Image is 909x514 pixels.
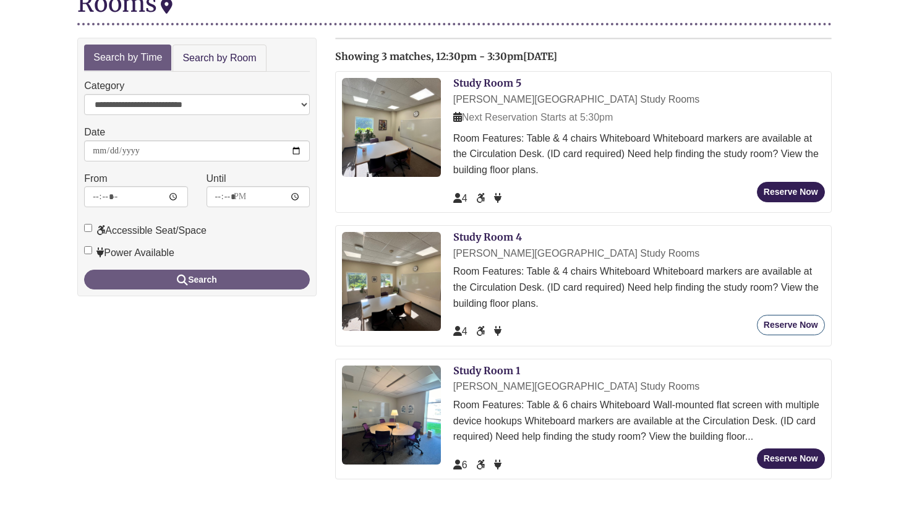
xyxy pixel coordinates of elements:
label: Power Available [84,245,174,261]
input: Accessible Seat/Space [84,224,92,232]
span: The capacity of this space [453,193,467,203]
button: Reserve Now [757,182,825,202]
div: Room Features: Table & 4 chairs Whiteboard Whiteboard markers are available at the Circulation De... [453,263,825,311]
span: Accessible Seat/Space [476,193,487,203]
h2: Showing 3 matches [335,51,832,62]
input: Power Available [84,246,92,254]
span: The capacity of this space [453,460,467,470]
button: Reserve Now [757,448,825,469]
img: Study Room 1 [342,366,441,465]
a: Study Room 4 [453,231,522,243]
span: Power Available [494,193,501,203]
div: [PERSON_NAME][GEOGRAPHIC_DATA] Study Rooms [453,246,825,262]
button: Search [84,270,310,289]
a: Search by Time [84,45,171,71]
div: [PERSON_NAME][GEOGRAPHIC_DATA] Study Rooms [453,379,825,395]
a: Study Room 5 [453,77,521,89]
label: Category [84,78,124,94]
span: The capacity of this space [453,326,467,336]
span: Power Available [494,460,501,470]
span: Power Available [494,326,501,336]
a: Search by Room [173,45,266,72]
img: Study Room 4 [342,232,441,331]
img: Study Room 5 [342,78,441,177]
span: , 12:30pm - 3:30pm[DATE] [431,50,557,62]
span: Accessible Seat/Space [476,460,487,470]
label: From [84,171,107,187]
button: Reserve Now [757,315,825,335]
div: Room Features: Table & 4 chairs Whiteboard Whiteboard markers are available at the Circulation De... [453,131,825,178]
label: Accessible Seat/Space [84,223,207,239]
label: Until [207,171,226,187]
label: Date [84,124,105,140]
div: [PERSON_NAME][GEOGRAPHIC_DATA] Study Rooms [453,92,825,108]
div: Room Features: Table & 6 chairs Whiteboard Wall-mounted flat screen with multiple device hookups ... [453,397,825,445]
a: Study Room 1 [453,364,520,377]
span: Accessible Seat/Space [476,326,487,336]
span: Next Reservation Starts at 5:30pm [453,112,613,122]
